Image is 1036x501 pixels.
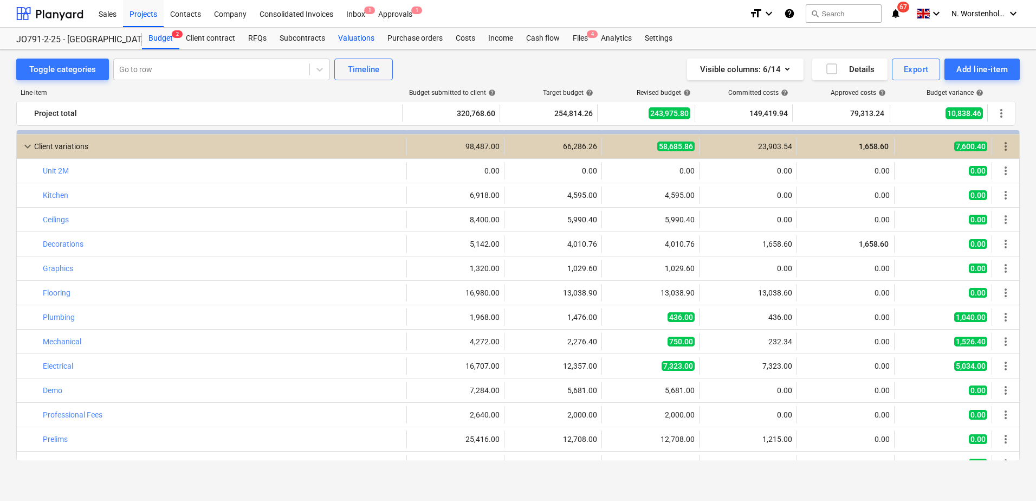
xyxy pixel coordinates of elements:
span: 436.00 [668,312,695,322]
div: 23,903.54 [704,142,792,151]
div: 2,000.00 [606,410,695,419]
span: More actions [999,408,1012,421]
i: keyboard_arrow_down [930,7,943,20]
a: Voil & Curtain Track [43,459,108,468]
div: 4,010.76 [606,240,695,248]
span: search [811,9,819,18]
a: Files4 [566,28,594,49]
span: 2 [172,30,183,38]
span: 0.00 [969,166,987,176]
span: help [876,89,886,97]
div: Settings [638,28,679,49]
div: 4,595.00 [509,191,597,200]
div: Details [825,62,875,76]
a: Decorations [43,240,83,248]
div: 1,658.60 [704,240,792,248]
div: Committed costs [728,89,788,97]
span: More actions [999,286,1012,299]
a: Mechanical [43,337,81,346]
span: 10,838.46 [946,107,983,119]
i: Knowledge base [784,7,795,20]
a: Costs [449,28,482,49]
div: 4,272.00 [411,337,500,346]
span: More actions [999,335,1012,348]
div: 13,038.90 [606,288,695,297]
div: Files [566,28,594,49]
span: help [974,89,983,97]
div: Client contract [179,28,242,49]
div: 0.00 [606,166,695,175]
div: Visible columns : 6/14 [700,62,791,76]
a: Electrical [43,362,73,370]
a: Income [482,28,520,49]
div: 5,142.00 [411,240,500,248]
div: 0.00 [801,215,890,224]
div: 5,681.00 [509,386,597,395]
div: 320,768.60 [407,105,495,122]
div: JO791-2-25 - [GEOGRAPHIC_DATA] [GEOGRAPHIC_DATA] [16,34,129,46]
div: 6,918.00 [411,191,500,200]
div: 5,990.40 [606,215,695,224]
div: 1,029.60 [606,264,695,273]
a: Professional Fees [43,410,102,419]
a: Valuations [332,28,381,49]
button: Toggle categories [16,59,109,80]
div: 0.00 [704,410,792,419]
span: More actions [999,213,1012,226]
div: Budget variance [927,89,983,97]
div: 98,487.00 [411,142,500,151]
div: 2,640.00 [411,410,500,419]
div: 4,595.00 [606,191,695,200]
div: 0.00 [801,386,890,395]
div: 0.00 [704,459,792,468]
div: 0.00 [801,166,890,175]
span: keyboard_arrow_down [21,140,34,153]
a: Prelims [43,435,68,444]
div: 12,708.00 [606,435,695,444]
button: Visible columns:6/14 [687,59,804,80]
span: More actions [999,311,1012,324]
i: notifications [890,7,901,20]
div: 25,416.00 [411,435,500,444]
span: 79,313.24 [849,108,885,119]
span: 0.00 [969,215,987,224]
a: Demo [43,386,62,395]
span: 1,526.40 [954,337,987,346]
div: 0.00 [801,337,890,346]
span: 67 [897,2,909,12]
div: 16,980.00 [411,288,500,297]
div: 7,284.00 [411,386,500,395]
div: Client variations [34,138,402,155]
div: 0.00 [801,288,890,297]
span: help [681,89,691,97]
div: 436.00 [704,313,792,322]
div: 1,476.00 [509,313,597,322]
div: 0.00 [801,435,890,444]
i: keyboard_arrow_down [762,7,775,20]
div: 12,708.00 [509,435,597,444]
div: Revised budget [637,89,691,97]
div: 0.00 [411,166,500,175]
button: Add line-item [944,59,1020,80]
span: 7,600.40 [954,142,987,151]
span: 0.00 [969,264,987,273]
div: Chat Widget [982,449,1036,501]
div: 0.00 [704,215,792,224]
span: More actions [999,140,1012,153]
span: 4 [587,30,598,38]
span: More actions [999,384,1012,397]
span: More actions [999,237,1012,251]
a: Subcontracts [273,28,332,49]
div: 1,029.60 [509,264,597,273]
div: 5,990.40 [509,215,597,224]
div: Budget submitted to client [409,89,496,97]
span: 0.00 [969,434,987,444]
div: RFQs [242,28,273,49]
span: help [486,89,496,97]
span: 5,034.00 [954,361,987,371]
div: Target budget [543,89,593,97]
